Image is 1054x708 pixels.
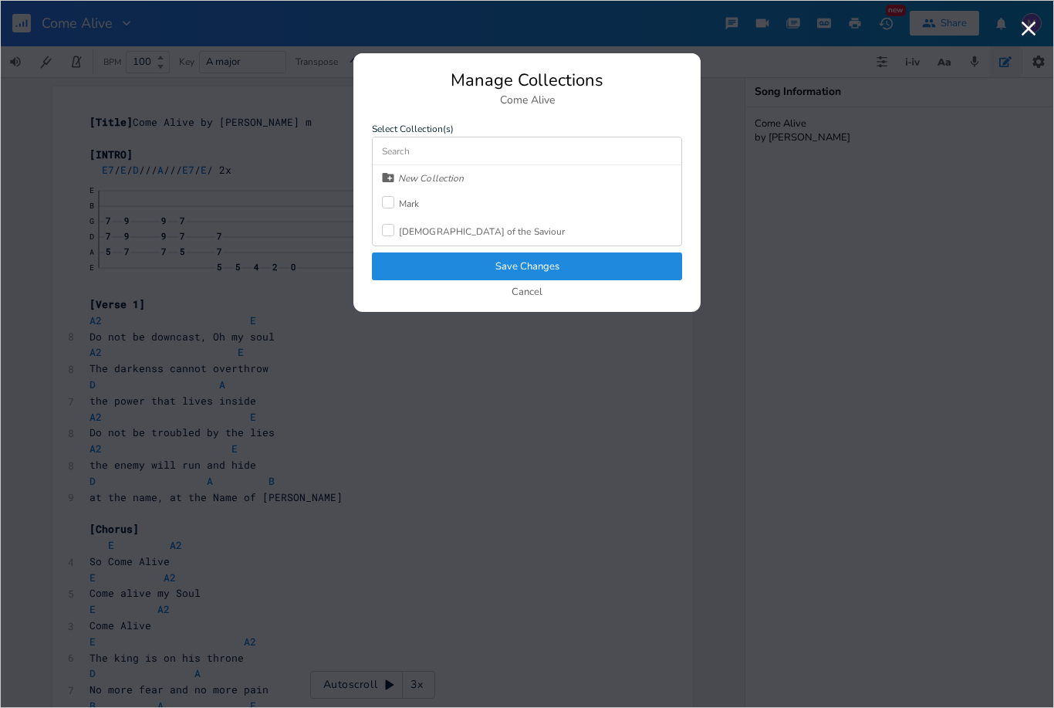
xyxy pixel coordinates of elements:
[398,174,464,183] div: New Collection
[372,124,682,134] label: Select Collection(s)
[399,199,419,208] div: Mark
[372,95,682,106] div: Come Alive
[372,72,682,89] div: Manage Collections
[372,252,682,280] button: Save Changes
[373,137,681,165] input: Search
[512,286,542,300] button: Cancel
[399,227,565,236] div: [DEMOGRAPHIC_DATA] of the Saviour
